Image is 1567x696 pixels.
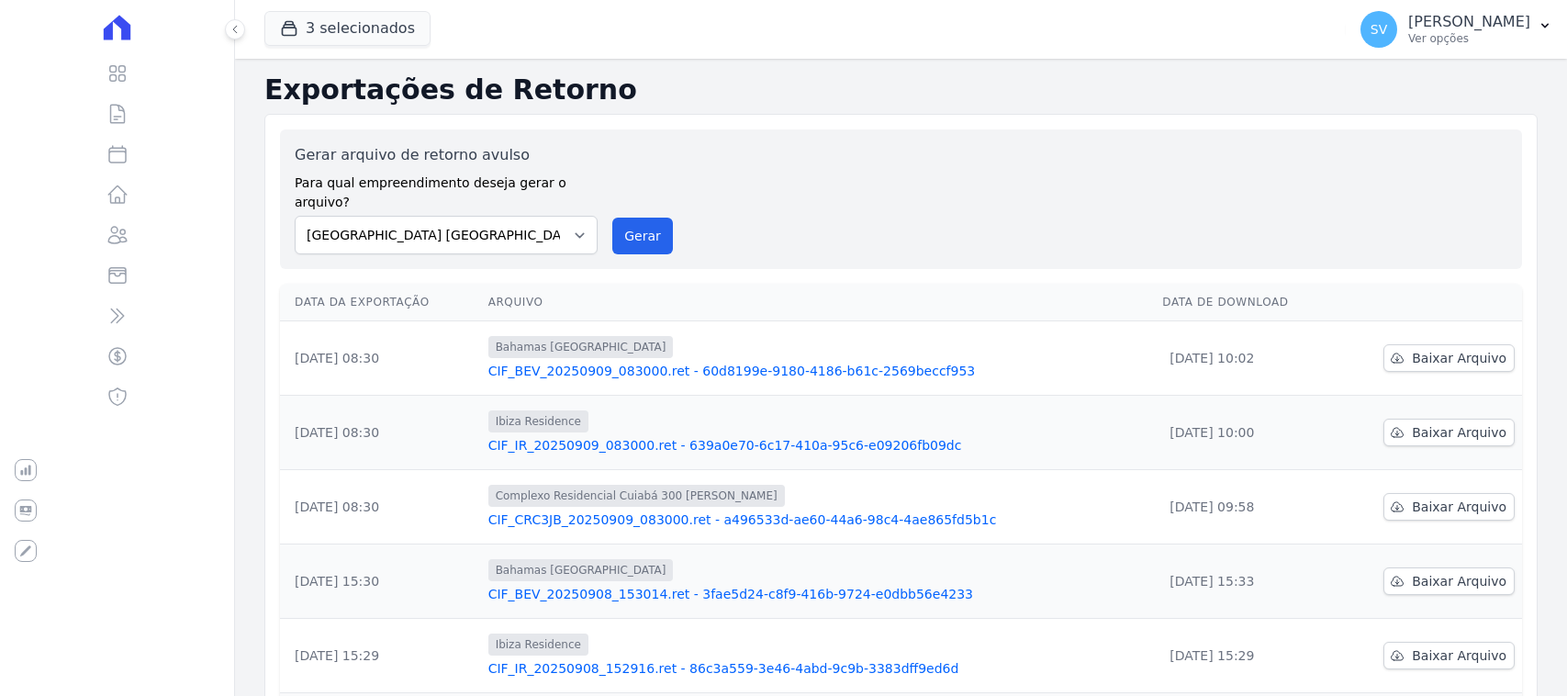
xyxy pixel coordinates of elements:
button: SV [PERSON_NAME] Ver opções [1346,4,1567,55]
td: [DATE] 08:30 [280,396,481,470]
span: Ibiza Residence [488,410,588,432]
span: Baixar Arquivo [1412,349,1506,367]
span: Bahamas [GEOGRAPHIC_DATA] [488,559,674,581]
span: Baixar Arquivo [1412,572,1506,590]
th: Data da Exportação [280,284,481,321]
th: Arquivo [481,284,1156,321]
td: [DATE] 10:02 [1155,321,1335,396]
a: Baixar Arquivo [1383,493,1515,521]
label: Gerar arquivo de retorno avulso [295,144,598,166]
span: SV [1371,23,1387,36]
td: [DATE] 10:00 [1155,396,1335,470]
td: [DATE] 15:33 [1155,544,1335,619]
a: Baixar Arquivo [1383,567,1515,595]
td: [DATE] 15:29 [280,619,481,693]
td: [DATE] 09:58 [1155,470,1335,544]
span: Complexo Residencial Cuiabá 300 [PERSON_NAME] [488,485,785,507]
a: Baixar Arquivo [1383,344,1515,372]
span: Baixar Arquivo [1412,646,1506,665]
td: [DATE] 15:30 [280,544,481,619]
a: Baixar Arquivo [1383,642,1515,669]
a: CIF_IR_20250908_152916.ret - 86c3a559-3e46-4abd-9c9b-3383dff9ed6d [488,659,1148,678]
span: Baixar Arquivo [1412,423,1506,442]
th: Data de Download [1155,284,1335,321]
p: [PERSON_NAME] [1408,13,1530,31]
td: [DATE] 08:30 [280,321,481,396]
a: CIF_CRC3JB_20250909_083000.ret - a496533d-ae60-44a6-98c4-4ae865fd5b1c [488,511,1148,529]
a: Baixar Arquivo [1383,419,1515,446]
span: Bahamas [GEOGRAPHIC_DATA] [488,336,674,358]
td: [DATE] 08:30 [280,470,481,544]
button: 3 selecionados [264,11,431,46]
p: Ver opções [1408,31,1530,46]
a: CIF_BEV_20250908_153014.ret - 3fae5d24-c8f9-416b-9724-e0dbb56e4233 [488,585,1148,603]
a: CIF_BEV_20250909_083000.ret - 60d8199e-9180-4186-b61c-2569beccf953 [488,362,1148,380]
h2: Exportações de Retorno [264,73,1538,107]
button: Gerar [612,218,673,254]
label: Para qual empreendimento deseja gerar o arquivo? [295,166,598,212]
span: Ibiza Residence [488,634,588,656]
a: CIF_IR_20250909_083000.ret - 639a0e70-6c17-410a-95c6-e09206fb09dc [488,436,1148,455]
td: [DATE] 15:29 [1155,619,1335,693]
span: Baixar Arquivo [1412,498,1506,516]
